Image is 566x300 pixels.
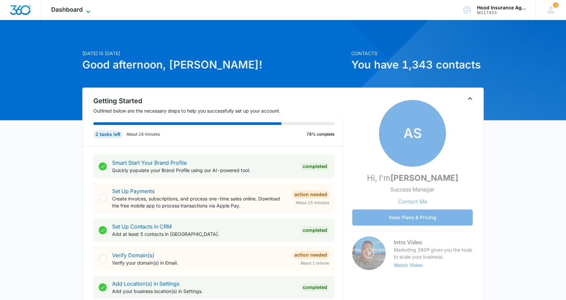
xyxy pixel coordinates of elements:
[112,159,187,166] a: Smart Start Your Brand Profile
[112,195,287,209] p: Create invoices, subscriptions, and process one-time sales online. Download the free mobile app t...
[112,188,155,194] a: Set Up Payments
[394,238,473,246] h3: Intro Video
[112,223,172,230] a: Set Up Contacts in CRM
[93,130,122,138] div: 2 tasks left
[390,185,435,193] p: Success Manager
[352,237,386,270] img: Intro Video
[367,172,458,184] p: Hi, I'm
[82,50,347,57] p: [DATE] is [DATE]
[93,96,343,106] h2: Getting Started
[477,10,526,15] div: account id
[466,95,474,103] button: Toggle Collapse
[391,193,434,209] button: Contact Me
[126,131,160,137] p: About 16 minutes
[112,252,154,259] a: Verify Domain(s)
[112,280,179,287] a: Add Location(s) in Settings
[300,260,329,266] span: About 1 minute
[352,209,473,226] button: View Plans & Pricing
[351,50,484,57] p: Contacts
[292,251,329,259] div: Action Needed
[306,131,335,137] p: 78% complete
[394,246,473,260] p: Marketing 360® gives you the tools to scale your business.
[112,231,295,238] p: Add at least 5 contacts in [GEOGRAPHIC_DATA].
[112,167,295,174] p: Quickly populate your Brand Profile using our AI-powered tool.
[301,283,329,291] div: Completed
[301,162,329,170] div: Completed
[351,57,484,73] h1: You have 1,343 contacts
[394,263,423,268] button: Watch Video
[93,107,343,114] p: Outlined below are the necessary steps to help you successfully set up your account.
[112,288,295,295] p: Add your business location(s) in Settings.
[292,190,329,198] div: Action Needed
[390,173,458,183] strong: [PERSON_NAME]
[553,2,558,8] div: notifications count
[553,2,558,8] span: 1
[477,5,526,10] div: account name
[112,259,287,266] p: Verify your domain(s) in Email.
[51,6,83,13] span: Dashboard
[82,57,347,73] h1: Good afternoon, [PERSON_NAME]!
[301,226,329,234] div: Completed
[296,200,329,206] span: About 15 minutes
[379,100,446,167] span: AS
